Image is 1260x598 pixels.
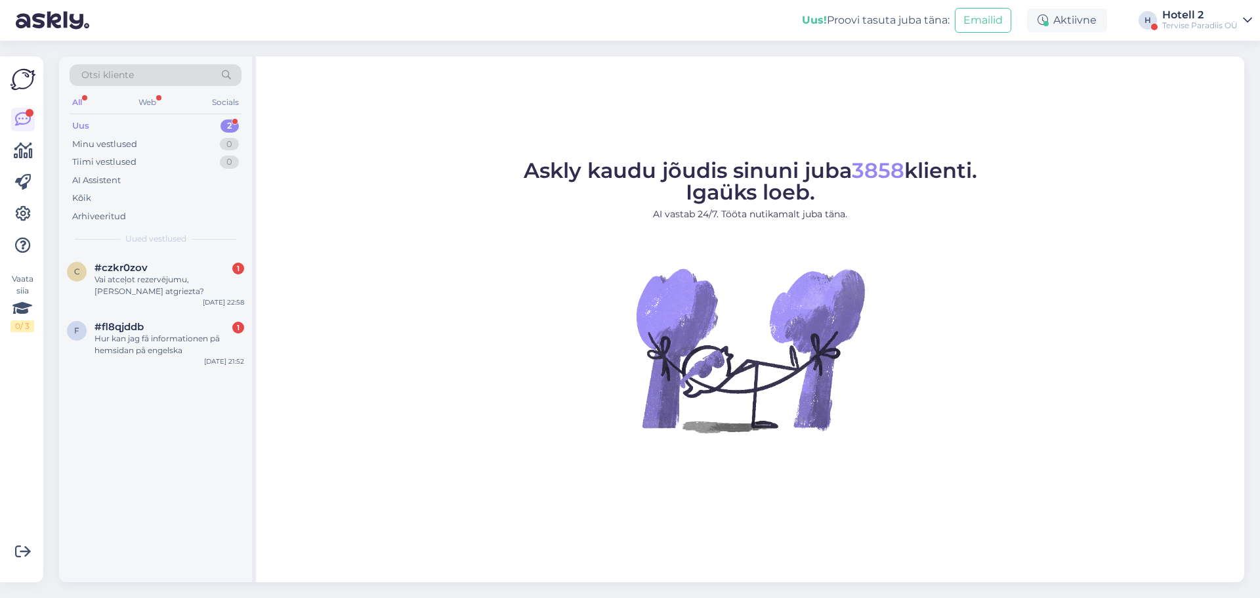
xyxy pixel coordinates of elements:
div: 1 [232,322,244,333]
p: AI vastab 24/7. Tööta nutikamalt juba täna. [524,207,977,221]
div: Tiimi vestlused [72,156,136,169]
div: Kõik [72,192,91,205]
div: Minu vestlused [72,138,137,151]
div: Aktiivne [1027,9,1107,32]
div: Proovi tasuta juba täna: [802,12,950,28]
span: #czkr0zov [94,262,148,274]
span: c [74,267,80,276]
div: [DATE] 21:52 [204,356,244,366]
span: Askly kaudu jõudis sinuni juba klienti. Igaüks loeb. [524,158,977,205]
div: Uus [72,119,89,133]
div: 0 [220,156,239,169]
div: 2 [220,119,239,133]
div: All [70,94,85,111]
div: H [1139,11,1157,30]
div: Socials [209,94,241,111]
b: Uus! [802,14,827,26]
div: Tervise Paradiis OÜ [1162,20,1238,31]
div: Hotell 2 [1162,10,1238,20]
div: 0 / 3 [10,320,34,332]
div: Vaata siia [10,273,34,332]
div: Web [136,94,159,111]
div: 0 [220,138,239,151]
span: Otsi kliente [81,68,134,82]
span: #fl8qjddb [94,321,144,333]
span: Uued vestlused [125,233,186,245]
img: No Chat active [632,232,868,468]
div: Vai atceļot rezervējumu, [PERSON_NAME] atgriezta? [94,274,244,297]
div: Arhiveeritud [72,210,126,223]
div: AI Assistent [72,174,121,187]
span: 3858 [852,158,904,183]
a: Hotell 2Tervise Paradiis OÜ [1162,10,1252,31]
div: 1 [232,263,244,274]
div: [DATE] 22:58 [203,297,244,307]
span: f [74,326,79,335]
img: Askly Logo [10,67,35,92]
button: Emailid [955,8,1011,33]
div: Hur kan jag få informationen på hemsidan på engelska [94,333,244,356]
